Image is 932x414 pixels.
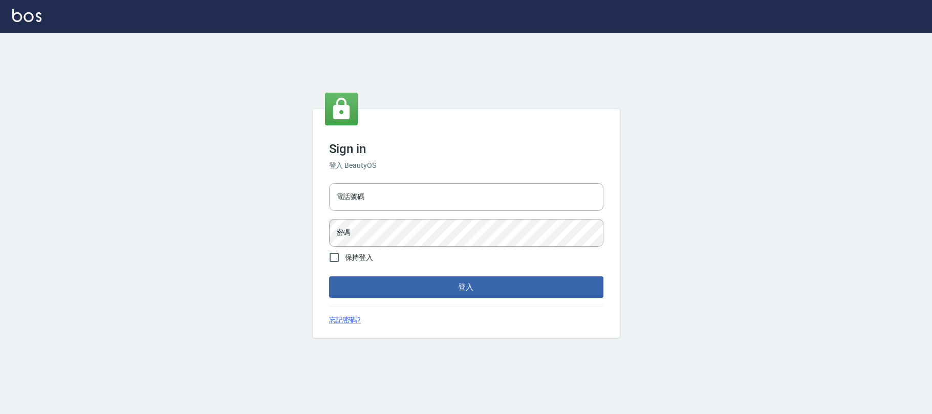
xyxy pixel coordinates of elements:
[329,315,361,325] a: 忘記密碼?
[12,9,41,22] img: Logo
[329,160,603,171] h6: 登入 BeautyOS
[345,252,374,263] span: 保持登入
[329,142,603,156] h3: Sign in
[329,276,603,298] button: 登入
